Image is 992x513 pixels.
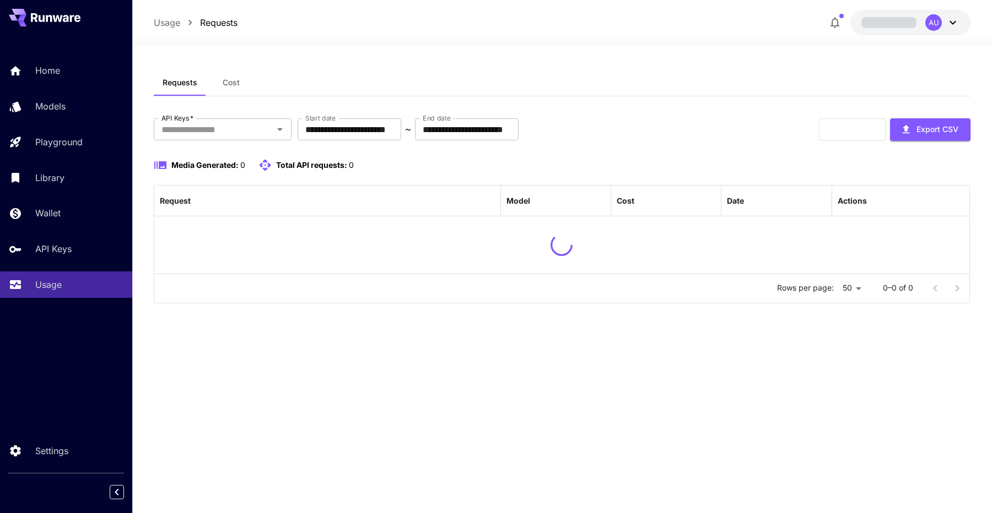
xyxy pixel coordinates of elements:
[305,113,336,123] label: Start date
[276,160,347,170] span: Total API requests:
[617,196,634,205] div: Cost
[35,135,83,149] p: Playground
[163,78,197,88] span: Requests
[161,113,193,123] label: API Keys
[506,196,530,205] div: Model
[35,206,61,220] p: Wallet
[35,64,60,77] p: Home
[118,482,132,502] div: Collapse sidebar
[272,122,288,137] button: Open
[154,16,238,29] nav: breadcrumb
[405,123,411,136] p: ~
[35,278,62,291] p: Usage
[727,196,744,205] div: Date
[838,280,865,296] div: 50
[240,160,245,170] span: 0
[200,16,238,29] a: Requests
[850,10,971,35] button: AU
[838,196,867,205] div: Actions
[349,160,354,170] span: 0
[925,14,942,31] div: AU
[171,160,239,170] span: Media Generated:
[160,196,191,205] div: Request
[35,444,68,457] p: Settings
[35,242,72,255] p: API Keys
[35,171,64,184] p: Library
[777,282,834,293] p: Rows per page:
[883,282,913,293] p: 0–0 of 0
[223,78,240,88] span: Cost
[110,485,124,499] button: Collapse sidebar
[890,118,971,141] button: Export CSV
[154,16,180,29] a: Usage
[35,100,66,113] p: Models
[423,113,450,123] label: End date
